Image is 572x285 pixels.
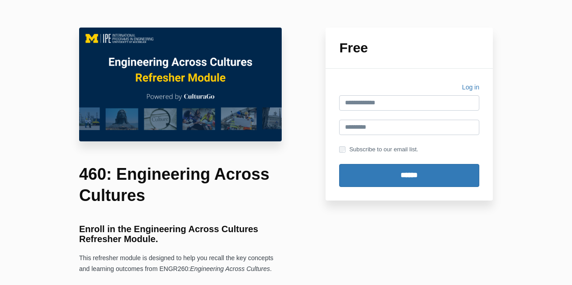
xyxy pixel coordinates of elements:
span: . [270,265,272,272]
input: Subscribe to our email list. [339,146,345,153]
h1: 460: Engineering Across Cultures [79,164,282,206]
img: c0f10fc-c575-6ff0-c716-7a6e5a06d1b5_EAC_460_Main_Image.png [79,28,282,141]
h1: Free [339,41,479,55]
a: Log in [462,82,479,95]
label: Subscribe to our email list. [339,145,418,154]
span: This refresher module is designed to help you recall the key concepts and learning outcomes from ... [79,254,274,272]
h3: Enroll in the Engineering Across Cultures Refresher Module. [79,224,282,244]
span: Engineering Across Cultures [190,265,270,272]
